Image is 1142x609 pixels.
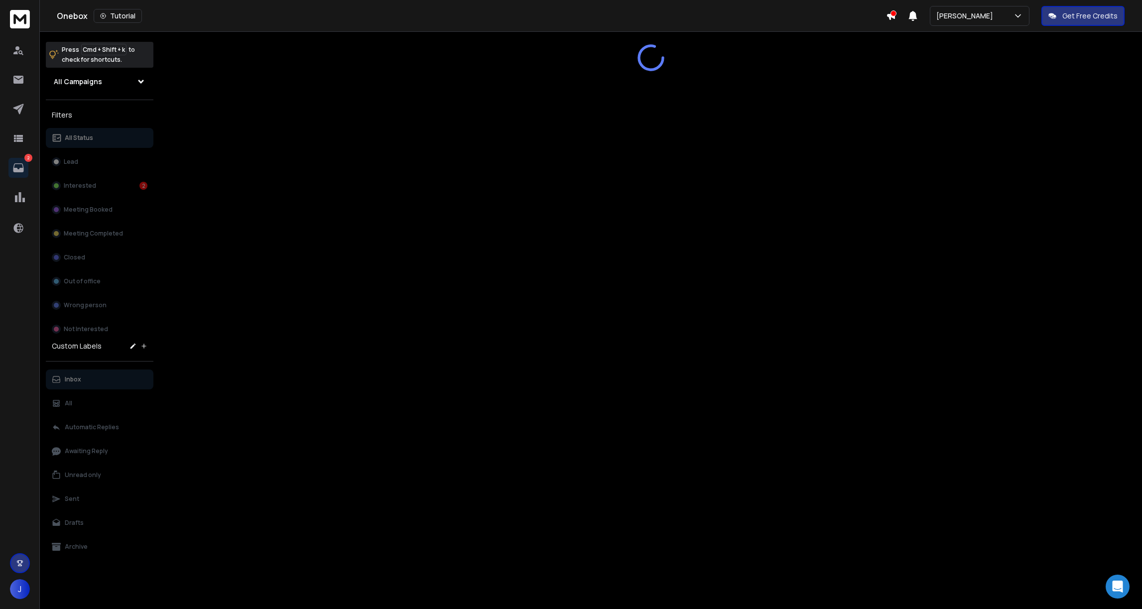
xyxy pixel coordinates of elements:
p: Press to check for shortcuts. [62,45,135,65]
p: 2 [24,154,32,162]
h1: All Campaigns [54,77,102,87]
button: J [10,579,30,599]
button: Tutorial [94,9,142,23]
a: 2 [8,158,28,178]
h3: Filters [46,108,153,122]
p: [PERSON_NAME] [936,11,997,21]
button: Get Free Credits [1041,6,1125,26]
div: Open Intercom Messenger [1106,575,1130,599]
h3: Custom Labels [52,341,102,351]
span: Cmd + Shift + k [81,44,127,55]
button: All Campaigns [46,72,153,92]
div: Onebox [57,9,886,23]
p: Get Free Credits [1062,11,1118,21]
